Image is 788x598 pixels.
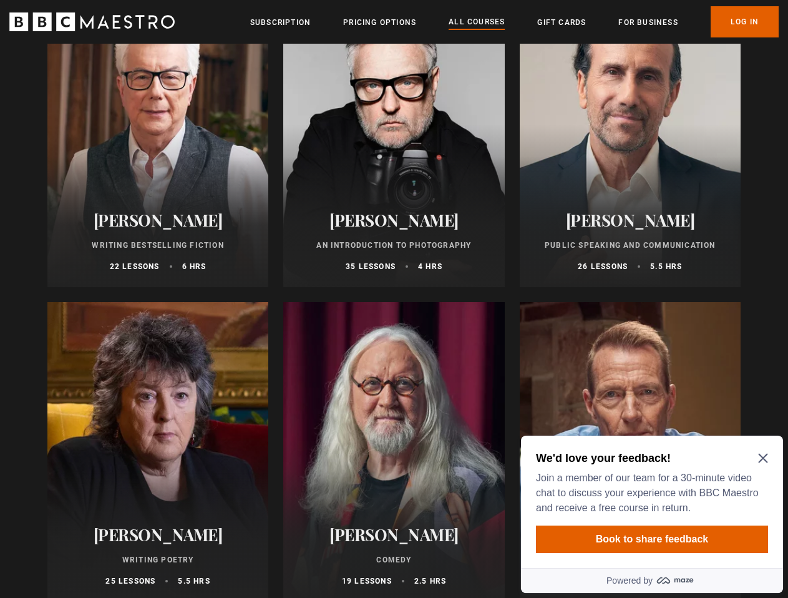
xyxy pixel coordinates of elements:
h2: [PERSON_NAME] [298,210,489,230]
p: Public Speaking and Communication [535,240,726,251]
p: 26 lessons [578,261,628,272]
p: Comedy [298,554,489,566]
svg: BBC Maestro [9,12,175,31]
p: 35 lessons [346,261,396,272]
a: Gift Cards [537,16,586,29]
a: Subscription [250,16,311,29]
p: An Introduction to Photography [298,240,489,251]
h2: [PERSON_NAME] [535,210,726,230]
p: 22 lessons [110,261,160,272]
p: Join a member of our team for a 30-minute video chat to discuss your experience with BBC Maestro ... [20,40,247,85]
p: 19 lessons [342,576,392,587]
p: 2.5 hrs [414,576,446,587]
button: Close Maze Prompt [242,22,252,32]
p: Writing Bestselling Fiction [62,240,253,251]
p: 5.5 hrs [178,576,210,587]
p: 4 hrs [418,261,442,272]
p: Writing Poetry [62,554,253,566]
a: Powered by maze [5,137,267,162]
h2: We'd love your feedback! [20,20,247,35]
a: All Courses [449,16,505,29]
a: Pricing Options [343,16,416,29]
div: Optional study invitation [5,5,267,162]
h2: [PERSON_NAME] [298,525,489,544]
p: 6 hrs [182,261,207,272]
a: Log In [711,6,779,37]
nav: Primary [250,6,779,37]
p: 5.5 hrs [650,261,682,272]
button: Book to share feedback [20,95,252,122]
h2: [PERSON_NAME] [62,210,253,230]
p: 25 lessons [105,576,155,587]
h2: [PERSON_NAME] [62,525,253,544]
a: For business [618,16,678,29]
